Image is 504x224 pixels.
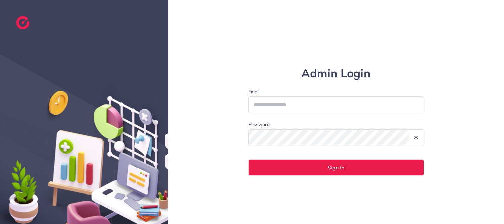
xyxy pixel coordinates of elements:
h1: Admin Login [248,67,424,80]
label: Password [248,121,270,128]
button: Sign In [248,159,424,176]
span: Sign In [328,165,344,170]
img: logo [16,16,30,29]
label: Email [248,88,424,95]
